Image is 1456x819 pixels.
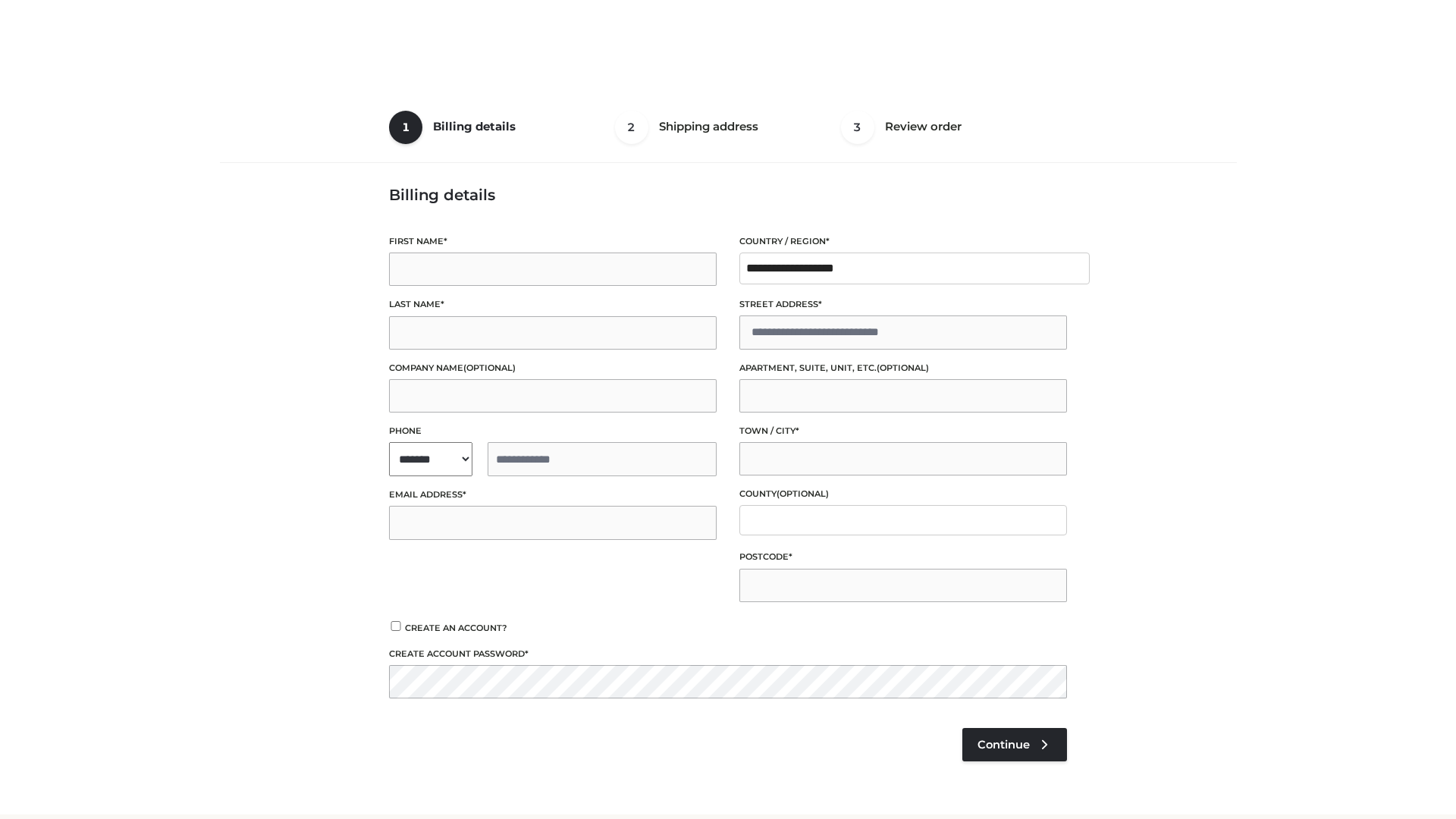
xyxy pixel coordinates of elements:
label: Town / City [739,424,1067,438]
span: Create an account? [405,623,507,633]
span: 1 [389,111,422,144]
label: Last name [389,297,717,312]
label: Country / Region [739,234,1067,249]
span: (optional) [877,362,929,373]
input: Create an account? [389,621,403,631]
label: County [739,487,1067,501]
span: Review order [885,119,962,133]
span: 2 [615,111,648,144]
label: Street address [739,297,1067,312]
span: 3 [841,111,874,144]
span: Continue [977,738,1030,752]
label: Postcode [739,550,1067,564]
span: Shipping address [659,119,758,133]
span: (optional) [463,362,516,373]
label: First name [389,234,717,249]
label: Email address [389,488,717,502]
label: Company name [389,361,717,375]
span: Billing details [433,119,516,133]
span: (optional) [777,488,829,499]
label: Create account password [389,647,1067,661]
label: Phone [389,424,717,438]
h3: Billing details [389,186,1067,204]
label: Apartment, suite, unit, etc. [739,361,1067,375]
a: Continue [962,728,1067,761]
